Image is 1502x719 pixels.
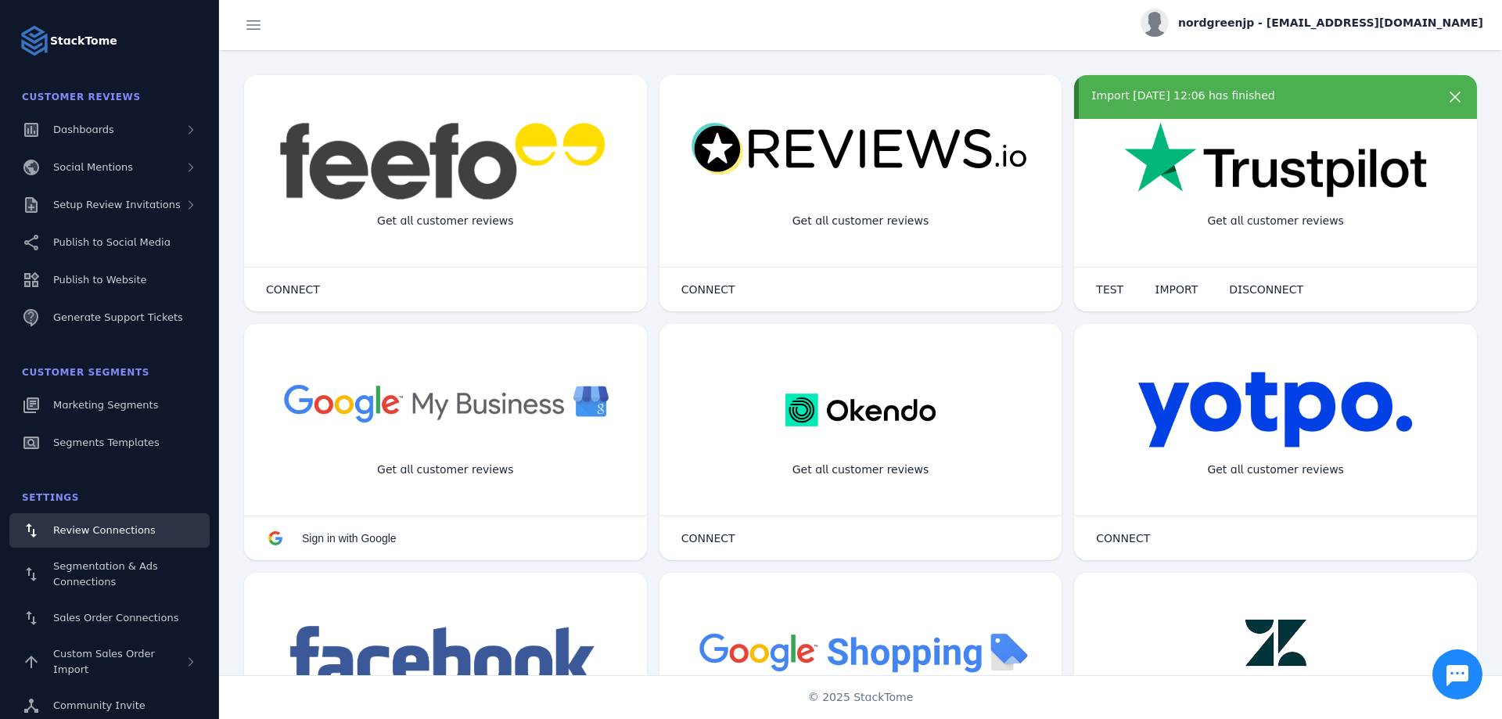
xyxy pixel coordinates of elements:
span: TEST [1096,284,1123,295]
button: CONNECT [666,523,751,554]
div: Get all customer reviews [365,449,526,491]
div: Import [DATE] 12:06 has finished [1091,88,1427,104]
a: Publish to Social Media [9,225,210,260]
span: © 2025 StackTome [808,689,914,706]
button: DISCONNECT [1213,274,1319,305]
span: Generate Support Tickets [53,311,183,323]
div: Get all customer reviews [780,200,942,242]
a: Sales Order Connections [9,601,210,635]
strong: StackTome [50,33,117,49]
button: Sign in with Google [250,523,412,554]
img: facebook.png [279,620,612,698]
span: Publish to Social Media [53,236,171,248]
span: Social Mentions [53,161,133,173]
button: more [1439,88,1471,119]
span: CONNECT [681,533,735,544]
span: IMPORT [1155,284,1198,295]
div: Get all customer reviews [780,449,942,491]
img: trustpilot.png [1124,122,1427,200]
button: CONNECT [666,274,751,305]
button: CONNECT [1080,523,1166,554]
span: Publish to Website [53,274,146,286]
span: CONNECT [1096,533,1150,544]
button: nordgreenjp - [EMAIL_ADDRESS][DOMAIN_NAME] [1141,9,1483,37]
div: Get all customer reviews [1195,200,1356,242]
a: Generate Support Tickets [9,300,210,335]
img: yotpo.png [1137,371,1414,449]
span: Marketing Segments [53,399,158,411]
img: reviewsio.svg [691,122,1031,177]
button: TEST [1080,274,1139,305]
div: Get all customer reviews [1195,449,1356,491]
a: Review Connections [9,513,210,548]
span: Sign in with Google [302,532,397,545]
span: Sales Order Connections [53,612,178,624]
span: Setup Review Invitations [53,199,181,210]
span: CONNECT [681,284,735,295]
span: Customer Segments [22,367,149,378]
span: CONNECT [266,284,320,295]
span: Segmentation & Ads Connections [53,560,158,588]
a: Publish to Website [9,263,210,297]
span: Dashboards [53,124,114,135]
img: zendesk.png [1221,620,1331,698]
img: profile.jpg [1141,9,1169,37]
a: Segmentation & Ads Connections [9,551,210,598]
a: Marketing Segments [9,388,210,422]
img: okendo.webp [785,371,935,449]
span: Review Connections [53,524,156,536]
span: DISCONNECT [1229,284,1303,295]
span: Settings [22,492,79,503]
span: Community Invite [53,699,146,711]
span: nordgreenjp - [EMAIL_ADDRESS][DOMAIN_NAME] [1178,15,1483,31]
a: Segments Templates [9,426,210,460]
button: CONNECT [250,274,336,305]
span: Segments Templates [53,437,160,448]
span: Custom Sales Order Import [53,648,155,675]
img: googlebusiness.png [275,371,616,434]
div: Get all customer reviews [365,200,526,242]
button: IMPORT [1139,274,1213,305]
img: feefo.png [277,122,613,200]
span: Customer Reviews [22,92,141,102]
img: Logo image [19,25,50,56]
img: googleshopping.png [691,620,1031,683]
